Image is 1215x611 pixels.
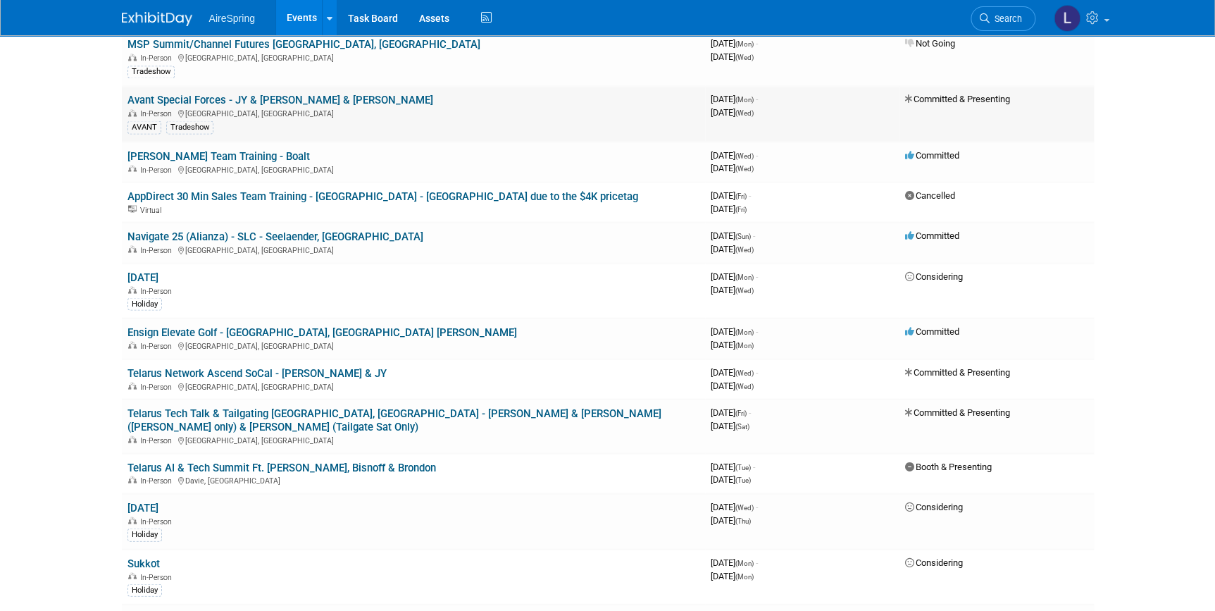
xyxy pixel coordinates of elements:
span: [DATE] [711,366,758,377]
img: In-Person Event [128,382,137,389]
span: - [756,326,758,336]
img: In-Person Event [128,245,137,252]
img: In-Person Event [128,165,137,172]
span: In-Person [140,517,176,526]
span: [DATE] [711,203,747,214]
img: In-Person Event [128,54,137,61]
span: - [753,461,755,471]
span: [DATE] [711,326,758,336]
a: MSP Summit/Channel Futures [GEOGRAPHIC_DATA], [GEOGRAPHIC_DATA] [127,38,480,51]
span: [DATE] [711,474,751,484]
span: In-Person [140,245,176,254]
a: [PERSON_NAME] Team Training - Boalt [127,149,310,162]
span: Not Going [905,38,955,49]
img: In-Person Event [128,341,137,348]
span: - [756,271,758,281]
div: [GEOGRAPHIC_DATA], [GEOGRAPHIC_DATA] [127,339,699,350]
span: (Wed) [735,503,754,511]
a: Ensign Elevate Golf - [GEOGRAPHIC_DATA], [GEOGRAPHIC_DATA] [PERSON_NAME] [127,326,517,338]
span: (Mon) [735,572,754,580]
span: In-Person [140,476,176,485]
span: Booth & Presenting [905,461,992,471]
a: AppDirect 30 Min Sales Team Training - [GEOGRAPHIC_DATA] - [GEOGRAPHIC_DATA] due to the $4K pricetag [127,190,638,202]
span: Considering [905,557,963,567]
span: Considering [905,271,963,281]
a: [DATE] [127,501,158,514]
span: [DATE] [711,514,751,525]
span: In-Person [140,436,176,445]
img: In-Person Event [128,286,137,293]
span: (Wed) [735,109,754,117]
span: [DATE] [711,162,754,173]
span: [DATE] [711,420,749,431]
span: - [756,557,758,567]
div: Holiday [127,297,162,310]
span: (Mon) [735,96,754,104]
span: Committed & Presenting [905,366,1010,377]
a: Sukkot [127,557,160,569]
span: Search [990,13,1022,24]
span: [DATE] [711,557,758,567]
span: [DATE] [711,284,754,295]
span: (Mon) [735,341,754,349]
a: Avant Special Forces - JY & [PERSON_NAME] & [PERSON_NAME] [127,94,433,106]
div: Holiday [127,584,162,596]
span: Committed [905,230,959,240]
img: In-Person Event [128,109,137,116]
span: - [756,366,758,377]
a: Navigate 25 (Alianza) - SLC - Seelaender, [GEOGRAPHIC_DATA] [127,230,423,242]
div: AVANT [127,121,161,133]
span: (Wed) [735,286,754,294]
span: Considering [905,501,963,512]
span: [DATE] [711,51,754,62]
span: [DATE] [711,243,754,254]
span: (Tue) [735,463,751,471]
span: (Sun) [735,232,751,240]
a: Telarus Network Ascend SoCal - [PERSON_NAME] & JY [127,366,387,379]
img: Virtual Event [128,205,137,212]
span: [DATE] [711,38,758,49]
div: Davie, [GEOGRAPHIC_DATA] [127,474,699,485]
span: In-Person [140,286,176,295]
span: - [749,190,751,200]
img: In-Person Event [128,436,137,443]
span: [DATE] [711,107,754,118]
span: In-Person [140,109,176,118]
span: - [749,407,751,417]
span: In-Person [140,382,176,391]
span: Cancelled [905,190,955,200]
span: (Fri) [735,409,747,416]
span: (Wed) [735,164,754,172]
span: Committed [905,326,959,336]
span: - [756,94,758,104]
span: (Mon) [735,40,754,48]
span: Committed & Presenting [905,94,1010,104]
a: Telarus Tech Talk & Tailgating [GEOGRAPHIC_DATA], [GEOGRAPHIC_DATA] - [PERSON_NAME] & [PERSON_NAM... [127,407,661,433]
img: Lisa Chow [1054,5,1080,32]
span: (Wed) [735,245,754,253]
span: [DATE] [711,271,758,281]
span: [DATE] [711,230,755,240]
span: In-Person [140,572,176,581]
span: (Wed) [735,152,754,159]
span: Committed & Presenting [905,407,1010,417]
span: AireSpring [209,13,255,24]
img: In-Person Event [128,572,137,579]
span: [DATE] [711,570,754,581]
div: Tradeshow [166,121,213,133]
div: Tradeshow [127,66,175,78]
span: [DATE] [711,501,758,512]
div: [GEOGRAPHIC_DATA], [GEOGRAPHIC_DATA] [127,51,699,63]
span: [DATE] [711,407,751,417]
span: (Thu) [735,517,751,524]
span: (Sat) [735,422,749,430]
span: In-Person [140,341,176,350]
span: (Mon) [735,328,754,335]
span: - [756,149,758,160]
span: (Mon) [735,273,754,280]
span: - [756,38,758,49]
span: [DATE] [711,94,758,104]
img: In-Person Event [128,476,137,483]
div: [GEOGRAPHIC_DATA], [GEOGRAPHIC_DATA] [127,433,699,445]
span: - [753,230,755,240]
